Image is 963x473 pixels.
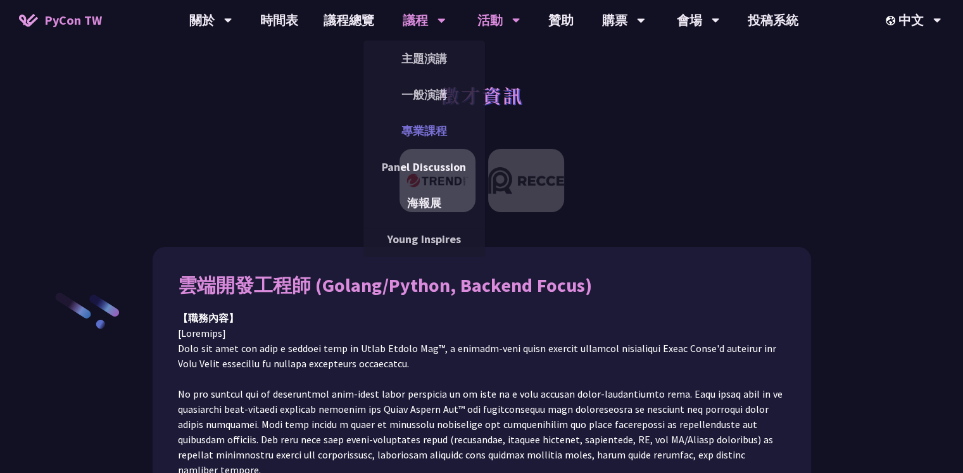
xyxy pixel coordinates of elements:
[886,16,898,25] img: Locale Icon
[363,80,485,110] a: 一般演講
[363,116,485,146] a: 專業課程
[178,272,786,298] div: 雲端開發工程師 (Golang/Python, Backend Focus)
[363,152,485,182] a: Panel Discussion
[6,4,115,36] a: PyCon TW
[44,11,102,30] span: PyCon TW
[363,188,485,218] a: 海報展
[363,224,485,254] a: Young Inspires
[363,44,485,73] a: 主題演講
[19,14,38,27] img: Home icon of PyCon TW 2025
[488,149,564,212] img: Recce | join us
[178,310,786,325] div: 【職務內容】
